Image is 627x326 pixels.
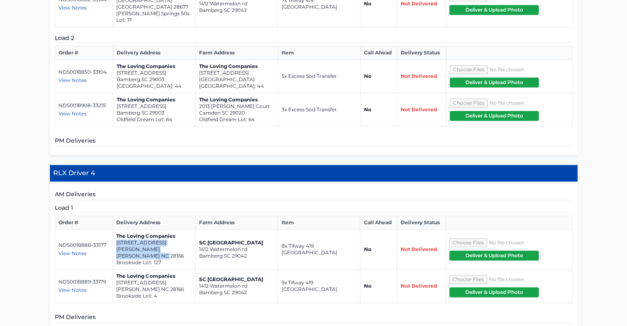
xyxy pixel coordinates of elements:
[117,76,192,83] p: Bamberg SC 29003
[55,136,573,147] h5: PM Deliveries
[364,283,371,289] strong: No
[59,69,110,75] p: NDS0018850-33104
[196,46,278,60] th: Farm Address
[117,63,192,70] p: The Loving Companies
[199,70,275,76] p: [STREET_ADDRESS]
[400,0,437,7] span: Not Delivered
[199,7,274,14] p: Bamberg SC 29042
[199,239,274,246] p: SC [GEOGRAPHIC_DATA]
[199,283,274,289] p: 1412 Watermelon rd
[397,216,446,230] th: Delivery Status
[59,250,87,256] span: View Notes
[449,251,539,260] button: Deliver & Upload Photo
[278,230,360,270] td: 8x Tifway 419 [GEOGRAPHIC_DATA]
[401,73,437,79] span: Not Delivered
[55,313,573,323] h5: PM Deliveries
[199,103,275,110] p: 2013 [PERSON_NAME] Court
[199,83,275,89] p: [GEOGRAPHIC_DATA]: 44
[364,73,371,79] strong: No
[199,76,275,83] p: [GEOGRAPHIC_DATA]
[117,116,192,123] p: Oldfield Dream Lot: 64
[59,5,87,11] span: View Notes
[59,242,110,249] p: NDS0018888-33177
[195,216,278,230] th: Farm Address
[116,293,192,299] p: Brookside Lot: 4
[450,77,539,87] button: Deliver & Upload Photo
[449,287,539,297] button: Deliver & Upload Photo
[361,46,397,60] th: Call Ahead
[199,96,275,103] p: The Loving Companies
[55,190,573,200] h5: AM Deliveries
[116,273,192,279] p: The Loving Companies
[278,46,361,60] th: Item
[199,246,274,253] p: 1412 Watermelon rd
[59,77,87,83] span: View Notes
[116,10,192,23] p: [PERSON_NAME] Springs 50s Lot: 71
[278,216,360,230] th: Item
[364,246,371,252] strong: No
[50,165,578,182] h4: RLX Driver 4
[116,259,192,266] p: Brookside Lot: 127
[450,111,539,121] button: Deliver & Upload Photo
[117,70,192,76] p: [STREET_ADDRESS]
[199,116,275,123] p: Oldfield Dream Lot: 64
[113,46,196,60] th: Delivery Address
[116,239,192,253] p: [STREET_ADDRESS][PERSON_NAME]
[278,60,361,93] td: 5x Excess Sod Transfer
[117,96,192,103] p: The Loving Companies
[55,34,573,42] h5: Load 2
[364,106,371,113] strong: No
[55,216,113,230] th: Order #
[364,0,371,7] strong: No
[199,0,274,7] p: 1412 Watermelon rd
[199,253,274,259] p: Bamberg SC 29042
[401,106,437,113] span: Not Delivered
[117,110,192,116] p: Bamberg SC 29003
[116,279,192,286] p: [STREET_ADDRESS]
[116,253,192,259] p: [PERSON_NAME] NC 28166
[59,110,87,117] span: View Notes
[199,289,274,296] p: Bamberg SC 29042
[116,233,192,239] p: The Loving Companies
[117,103,192,110] p: [STREET_ADDRESS]
[59,279,110,285] p: NDS0018889-33179
[55,204,573,212] h5: Load 1
[59,102,110,109] p: NDS0018908-33215
[55,46,113,60] th: Order #
[278,93,361,127] td: 3x Excess Sod Transfer
[199,63,275,70] p: The Loving Companies
[400,246,437,252] span: Not Delivered
[397,46,446,60] th: Delivery Status
[199,276,274,283] p: SC [GEOGRAPHIC_DATA]
[117,83,192,89] p: [GEOGRAPHIC_DATA]: 44
[59,287,87,293] span: View Notes
[449,5,539,15] button: Deliver & Upload Photo
[400,283,437,289] span: Not Delivered
[199,110,275,116] p: Camden SC 29020
[113,216,195,230] th: Delivery Address
[360,216,397,230] th: Call Ahead
[278,270,360,303] td: 9x Tifway 419 [GEOGRAPHIC_DATA]
[116,286,192,293] p: [PERSON_NAME] NC 28166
